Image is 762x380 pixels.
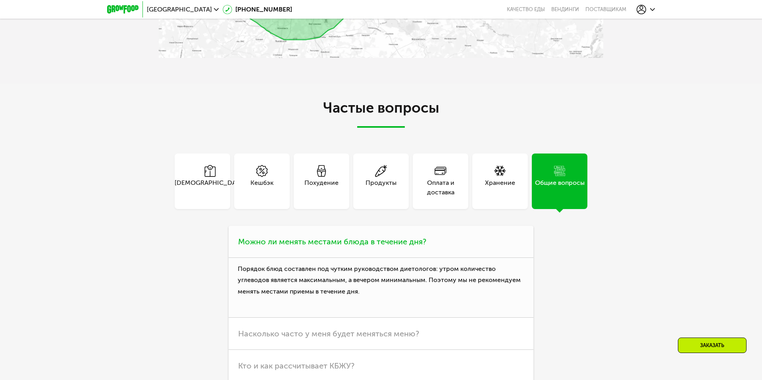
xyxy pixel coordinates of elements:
[507,6,545,13] a: Качество еды
[551,6,579,13] a: Вендинги
[238,329,419,338] span: Насколько часто у меня будет меняться меню?
[238,361,354,370] span: Кто и как рассчитывает КБЖУ?
[413,178,468,197] div: Оплата и доставка
[485,178,515,197] div: Хранение
[678,338,747,353] div: Заказать
[223,5,292,14] a: [PHONE_NUMBER]
[304,178,339,197] div: Похудение
[147,6,212,13] span: [GEOGRAPHIC_DATA]
[535,178,585,197] div: Общие вопросы
[250,178,273,197] div: Кешбэк
[175,178,245,197] div: [DEMOGRAPHIC_DATA]
[366,178,396,197] div: Продукты
[238,237,426,246] span: Можно ли менять местами блюда в течение дня?
[585,6,626,13] div: поставщикам
[229,258,533,318] p: Порядок блюд составлен под чутким руководством диетологов: утром количество углеводов является ма...
[159,100,603,128] h2: Частые вопросы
